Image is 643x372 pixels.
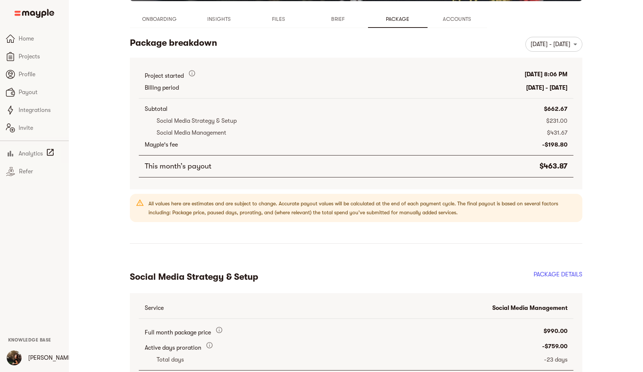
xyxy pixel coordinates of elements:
[365,304,567,312] p: Social Media Management
[145,140,418,149] p: Mayple's fee
[365,327,567,336] p: $990.00
[194,15,244,23] span: Insights
[534,270,582,288] h2: PACKAGE DETAILS
[365,355,567,364] p: -23 days
[212,325,223,334] span: The amount the client pays for a full month
[365,342,567,351] p: -$759.00
[2,346,26,370] button: User Menu
[509,286,643,372] iframe: Chat Widget
[148,196,576,220] div: All values here are estimates and are subject to change. Accurate payout values will be calculate...
[145,325,354,337] p: Full month package price
[19,34,63,43] span: Home
[372,15,423,23] span: Package
[19,106,63,115] span: Integrations
[429,161,567,171] h6: $463.87
[185,69,196,78] span: The date that the first billing cycle of this project began
[19,70,63,79] span: Profile
[432,15,483,23] span: Accounts
[145,105,418,113] p: Subtotal
[145,83,418,92] p: Billing period
[203,341,213,350] span: Pro-rated packages mean that we pay you for the amount of days that the project is live. For exam...
[8,337,51,343] span: Knowledge Base
[134,15,185,23] span: Onboarding
[145,68,418,80] p: Project started
[19,52,63,61] span: Projects
[429,70,567,79] p: [DATE] 8:06 PM
[145,340,354,352] p: Active days proration
[130,37,217,49] h5: Package breakdown
[28,353,73,362] p: [PERSON_NAME]
[157,116,418,125] p: Social Media Strategy & Setup
[429,83,567,92] p: [DATE] - [DATE]
[145,161,418,171] h6: This month’s payout
[19,124,63,132] span: Invite
[19,149,43,158] span: Analytics
[157,128,418,137] p: Social Media Management
[525,34,582,55] div: [DATE] - [DATE]
[19,88,63,97] span: Payout
[7,350,22,365] img: I2tJMbhlQ6SJqObWy2hw
[429,105,567,113] p: $662.67
[313,15,364,23] span: Brief
[429,140,567,149] p: -$198.80
[19,167,63,176] span: Refer
[8,337,51,343] a: Knowledge Base
[429,116,567,125] p: $231.00
[429,128,567,137] p: $431.67
[130,272,258,281] h2: Social Media Strategy & Setup
[157,355,354,364] p: Total days
[253,15,304,23] span: Files
[15,9,54,18] img: Main logo
[145,304,354,312] p: Service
